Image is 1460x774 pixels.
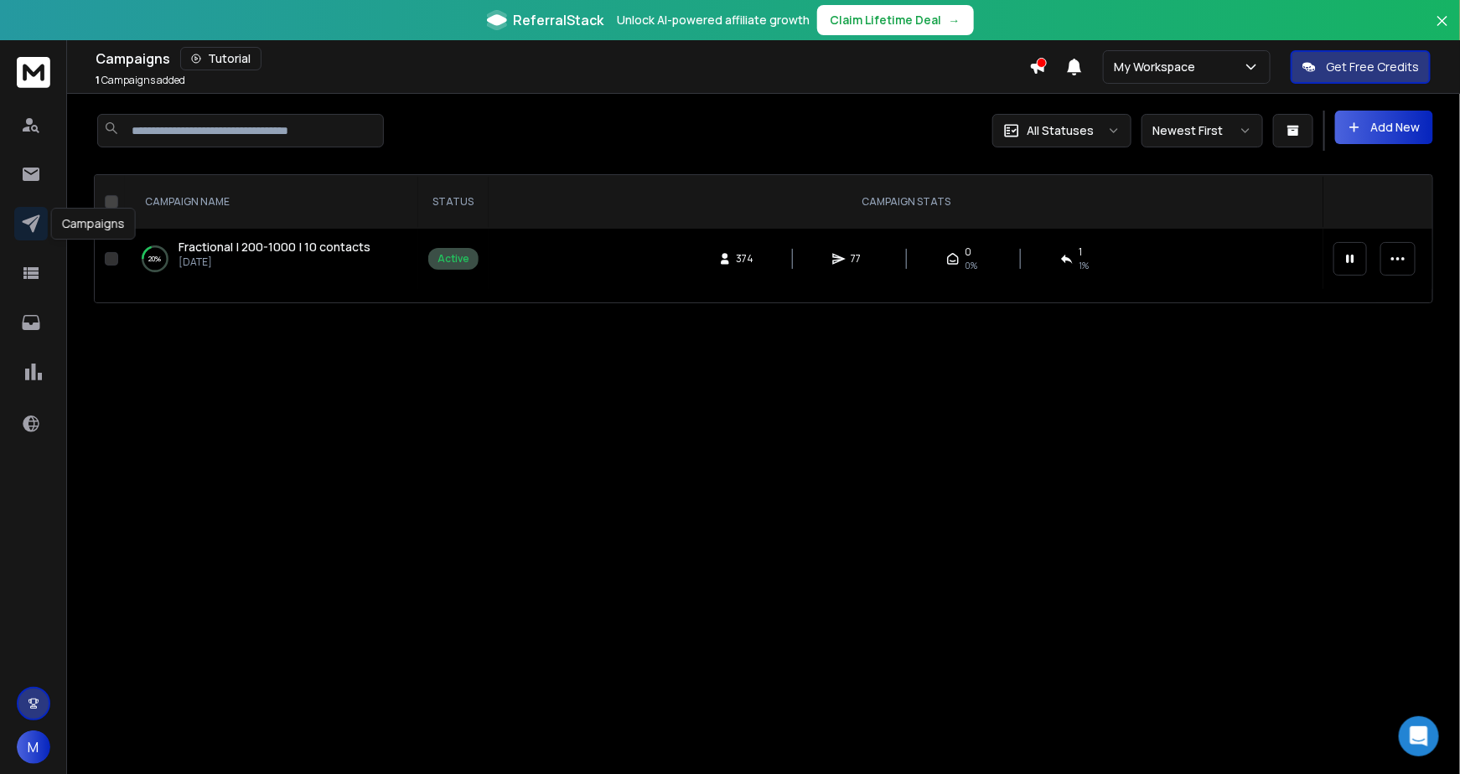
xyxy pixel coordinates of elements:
[817,5,974,35] button: Claim Lifetime Deal→
[1079,245,1082,259] span: 1
[514,10,604,30] span: ReferralStack
[96,47,1029,70] div: Campaigns
[149,250,162,267] p: 20 %
[179,239,370,255] a: Fractional | 200-1000 | 10 contacts
[737,252,754,266] span: 374
[180,47,261,70] button: Tutorial
[125,229,418,289] td: 20%Fractional | 200-1000 | 10 contacts[DATE]
[1326,59,1419,75] p: Get Free Credits
[17,730,50,764] button: M
[1432,10,1453,50] button: Close banner
[851,252,867,266] span: 77
[1399,716,1439,756] div: Open Intercom Messenger
[965,259,977,272] span: 0%
[418,175,489,229] th: STATUS
[965,245,971,259] span: 0
[179,255,370,269] p: [DATE]
[1027,122,1094,139] p: All Statuses
[1142,114,1263,147] button: Newest First
[1114,59,1202,75] p: My Workspace
[125,175,418,229] th: CAMPAIGN NAME
[489,175,1323,229] th: CAMPAIGN STATS
[437,252,469,266] div: Active
[179,239,370,255] span: Fractional | 200-1000 | 10 contacts
[1335,111,1433,144] button: Add New
[96,74,185,87] p: Campaigns added
[96,73,100,87] span: 1
[949,12,960,28] span: →
[1291,50,1431,84] button: Get Free Credits
[1079,259,1089,272] span: 1 %
[51,208,136,240] div: Campaigns
[618,12,810,28] p: Unlock AI-powered affiliate growth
